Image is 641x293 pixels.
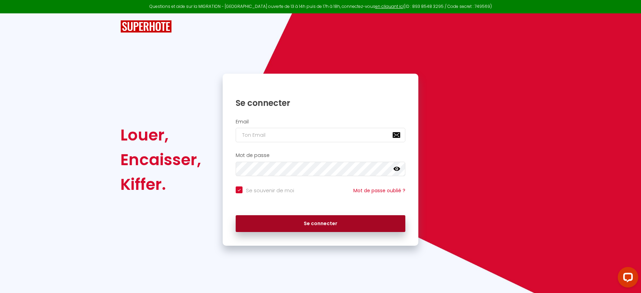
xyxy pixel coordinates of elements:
a: en cliquant ici [375,3,404,9]
h2: Email [236,119,405,125]
h1: Se connecter [236,98,405,108]
div: Encaisser, [120,147,201,172]
iframe: LiveChat chat widget [612,264,641,293]
div: Kiffer. [120,172,201,197]
img: SuperHote logo [120,20,172,33]
button: Se connecter [236,215,405,232]
a: Mot de passe oublié ? [353,187,405,194]
h2: Mot de passe [236,152,405,158]
div: Louer, [120,123,201,147]
input: Ton Email [236,128,405,142]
